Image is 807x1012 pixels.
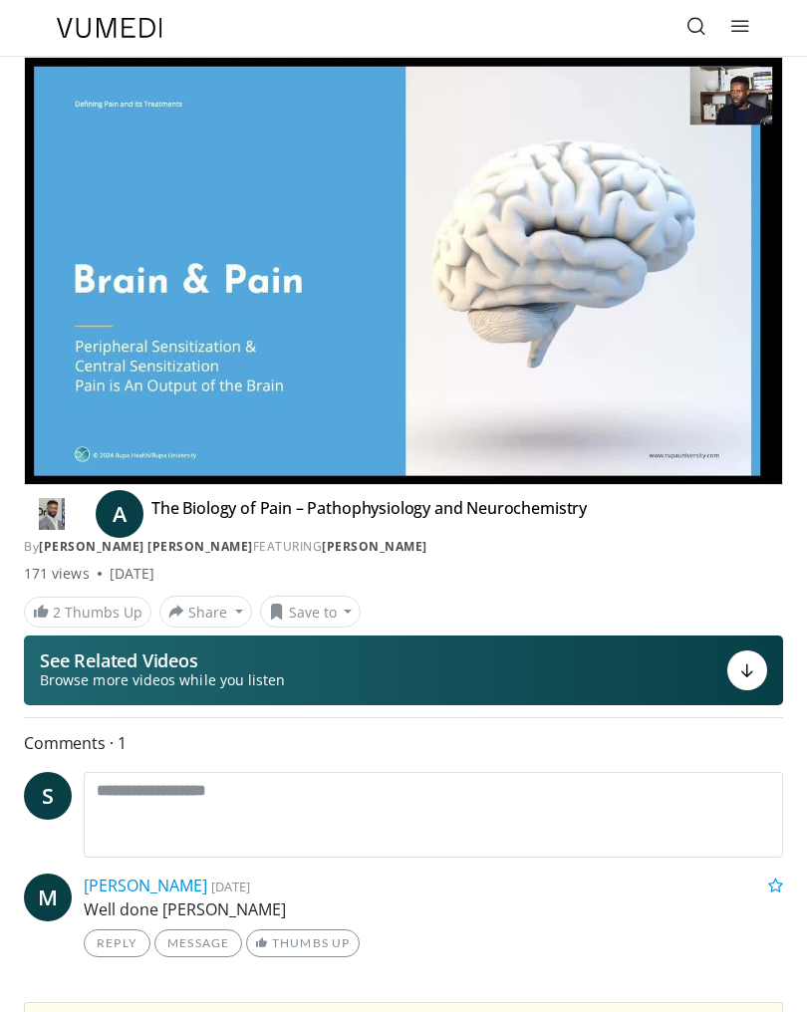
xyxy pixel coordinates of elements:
div: [DATE] [110,564,154,584]
button: Share [159,596,252,628]
a: Thumbs Up [246,929,359,957]
h4: The Biology of Pain – Pathophysiology and Neurochemistry [151,498,587,530]
a: S [24,772,72,820]
a: 2 Thumbs Up [24,597,151,628]
p: See Related Videos [40,650,285,670]
a: [PERSON_NAME] [PERSON_NAME] [39,538,253,555]
img: Dr. Asare Christian [24,498,80,530]
button: See Related Videos Browse more videos while you listen [24,635,783,705]
span: Browse more videos while you listen [40,670,285,690]
a: Reply [84,929,150,957]
button: Save to [260,596,362,628]
a: [PERSON_NAME] [84,875,207,896]
span: Comments 1 [24,730,783,756]
a: A [96,490,143,538]
span: 171 views [24,564,90,584]
div: By FEATURING [24,538,783,556]
img: VuMedi Logo [57,18,162,38]
video-js: Video Player [25,58,782,484]
a: [PERSON_NAME] [322,538,427,555]
p: Well done [PERSON_NAME] [84,897,783,921]
a: Message [154,929,242,957]
span: 2 [53,603,61,622]
a: M [24,874,72,921]
small: [DATE] [211,878,250,895]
